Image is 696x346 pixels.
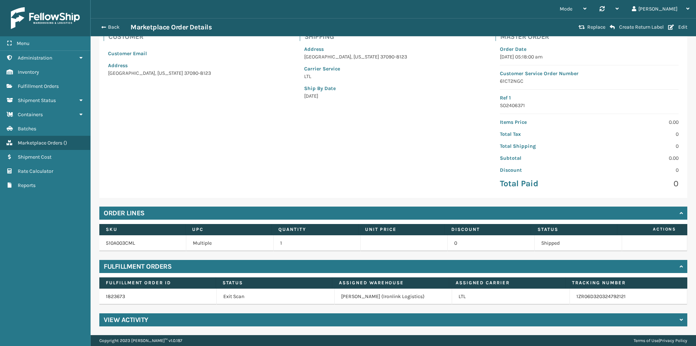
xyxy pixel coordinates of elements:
[18,111,43,118] span: Containers
[634,335,687,346] div: |
[660,338,687,343] a: Privacy Policy
[572,280,675,286] label: Tracking Number
[535,235,622,251] td: Shipped
[365,226,438,233] label: Unit Price
[18,168,53,174] span: Rate Calculator
[104,316,148,324] h4: View Activity
[500,102,679,109] p: SO2406371
[274,235,361,251] td: 1
[108,50,287,57] p: Customer Email
[500,77,679,85] p: 61CT2NGC
[304,32,487,41] h4: Shipping
[500,166,585,174] p: Discount
[18,140,62,146] span: Marketplace Orders
[108,62,128,69] span: Address
[608,24,666,30] button: Create Return Label
[130,23,212,32] h3: Marketplace Order Details
[576,24,608,30] button: Replace
[500,154,585,162] p: Subtotal
[335,289,452,305] td: [PERSON_NAME] (Ironlink Logistics)
[106,293,125,300] a: 1823673
[594,166,679,174] p: 0
[18,97,56,103] span: Shipment Status
[108,69,287,77] p: [GEOGRAPHIC_DATA] , [US_STATE] 37090-8123
[500,142,585,150] p: Total Shipping
[304,65,483,73] p: Carrier Service
[500,70,679,77] p: Customer Service Order Number
[304,92,483,100] p: [DATE]
[18,69,39,75] span: Inventory
[18,55,52,61] span: Administration
[579,25,585,30] i: Replace
[500,118,585,126] p: Items Price
[106,240,135,246] a: 510A003CML
[620,223,680,235] span: Actions
[108,32,291,41] h4: Customer
[104,262,171,271] h4: Fulfillment Orders
[304,46,324,52] span: Address
[304,53,483,61] p: [GEOGRAPHIC_DATA] , [US_STATE] 37090-8123
[99,335,182,346] p: Copyright 2023 [PERSON_NAME]™ v 1.0.187
[634,338,659,343] a: Terms of Use
[192,226,265,233] label: UPC
[448,235,535,251] td: 0
[538,226,610,233] label: Status
[500,32,683,41] h4: Master Order
[500,53,679,61] p: [DATE] 05:18:00 am
[63,140,67,146] span: ( )
[560,6,572,12] span: Mode
[594,130,679,138] p: 0
[610,24,615,30] i: Create Return Label
[104,209,145,217] h4: Order Lines
[500,178,585,189] p: Total Paid
[594,178,679,189] p: 0
[18,182,36,188] span: Reports
[106,280,209,286] label: Fulfillment Order Id
[304,85,483,92] p: Ship By Date
[11,7,80,29] img: logo
[500,94,679,102] p: Ref 1
[500,130,585,138] p: Total Tax
[339,280,442,286] label: Assigned Warehouse
[452,289,569,305] td: LTL
[668,25,674,30] i: Edit
[223,280,326,286] label: Status
[576,293,626,300] a: 1ZR06D320324792121
[451,226,524,233] label: Discount
[666,24,689,30] button: Edit
[304,73,483,80] p: LTL
[18,126,36,132] span: Batches
[594,154,679,162] p: 0.00
[18,154,51,160] span: Shipment Cost
[217,289,334,305] td: Exit Scan
[17,40,29,46] span: Menu
[186,235,273,251] td: Multiple
[594,118,679,126] p: 0.00
[456,280,559,286] label: Assigned Carrier
[18,83,59,89] span: Fulfillment Orders
[500,45,679,53] p: Order Date
[278,226,351,233] label: Quantity
[97,24,130,30] button: Back
[106,226,179,233] label: SKU
[594,142,679,150] p: 0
